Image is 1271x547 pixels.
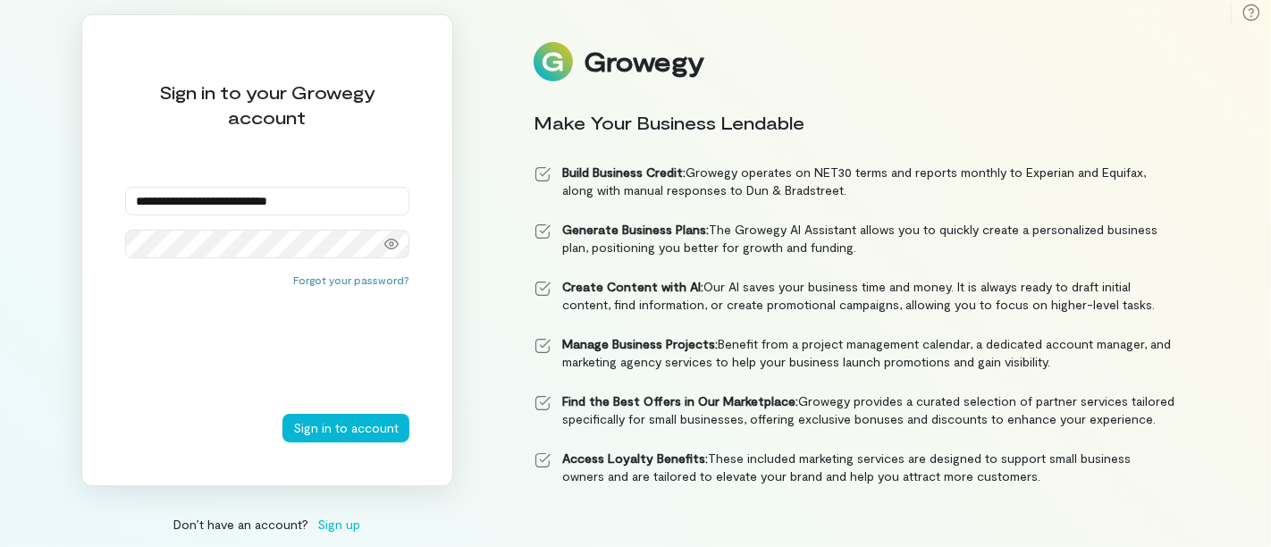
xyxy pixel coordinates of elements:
[534,335,1175,371] li: Benefit from a project management calendar, a dedicated account manager, and marketing agency ser...
[562,393,798,408] strong: Find the Best Offers in Our Marketplace:
[81,515,453,534] div: Don’t have an account?
[562,279,703,294] strong: Create Content with AI:
[317,515,360,534] span: Sign up
[534,450,1175,485] li: These included marketing services are designed to support small business owners and are tailored ...
[534,110,1175,135] div: Make Your Business Lendable
[562,222,709,237] strong: Generate Business Plans:
[562,450,708,466] strong: Access Loyalty Benefits:
[584,46,703,77] div: Growegy
[562,164,686,180] strong: Build Business Credit:
[562,336,718,351] strong: Manage Business Projects:
[293,273,409,287] button: Forgot your password?
[282,414,409,442] button: Sign in to account
[125,80,409,130] div: Sign in to your Growegy account
[534,278,1175,314] li: Our AI saves your business time and money. It is always ready to draft initial content, find info...
[534,42,573,81] img: Logo
[534,164,1175,199] li: Growegy operates on NET30 terms and reports monthly to Experian and Equifax, along with manual re...
[534,221,1175,257] li: The Growegy AI Assistant allows you to quickly create a personalized business plan, positioning y...
[534,392,1175,428] li: Growegy provides a curated selection of partner services tailored specifically for small business...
